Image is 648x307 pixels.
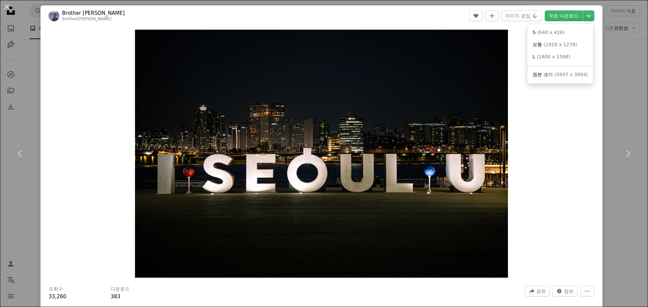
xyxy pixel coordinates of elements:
[583,10,594,21] button: 다운로드 크기 선택
[555,72,588,77] span: ( 5937 x 3954 )
[537,30,565,35] span: ( 640 x 426 )
[527,24,593,84] div: 다운로드 크기 선택
[533,42,542,47] span: 보통
[533,72,553,77] span: 원본 크기
[533,54,535,59] span: L
[533,30,536,35] span: S
[537,54,570,59] span: ( 2400 x 1598 )
[543,42,577,47] span: ( 1920 x 1278 )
